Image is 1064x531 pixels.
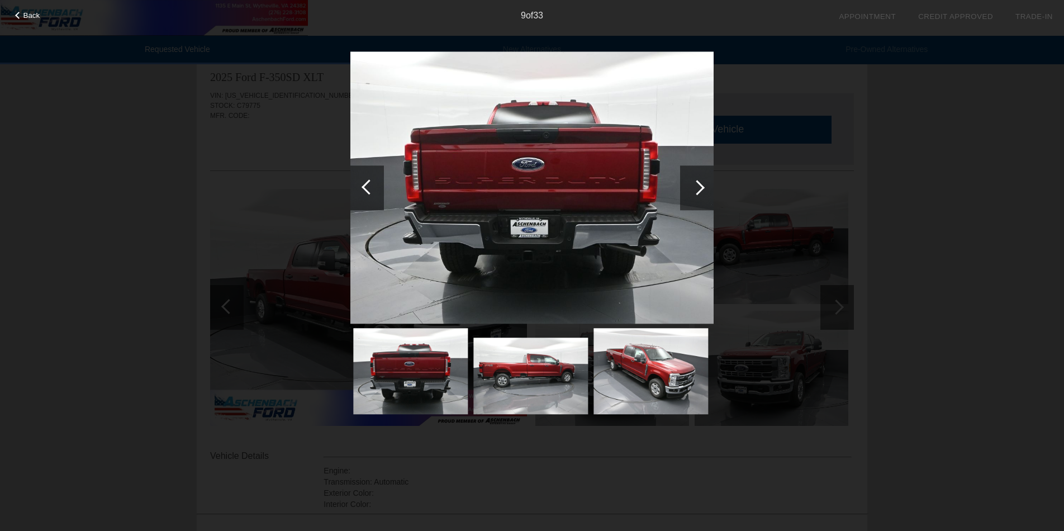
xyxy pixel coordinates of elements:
a: Appointment [839,12,896,21]
span: 9 [521,11,526,20]
a: Trade-In [1015,12,1053,21]
a: Credit Approved [918,12,993,21]
img: c10bae45-b7ad-45cb-8601-4accc85d2d36.jpg [353,328,468,414]
img: c10bae45-b7ad-45cb-8601-4accc85d2d36.jpg [350,51,714,324]
span: Back [23,11,40,20]
img: 00265c32-6689-43d9-b654-1ee7bed69262.jpg [473,338,588,414]
img: 40a08fee-bf96-4663-9137-dcd1fb61144d.jpg [593,328,708,414]
span: 33 [533,11,543,20]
